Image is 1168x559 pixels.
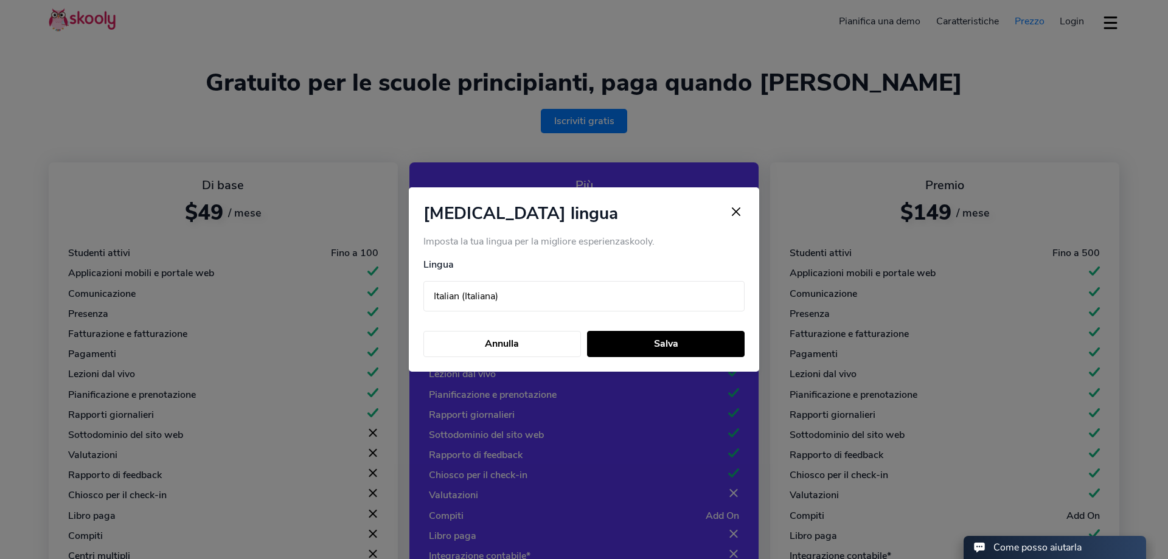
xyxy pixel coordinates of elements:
[423,235,745,248] div: Imposta la tua lingua per la migliore esperienza .
[423,258,454,271] label: Lingua
[728,203,745,224] button: close language changer
[423,202,618,225] div: [MEDICAL_DATA] lingua
[728,203,745,220] img: icon-close
[587,331,745,357] button: Salva
[423,331,581,357] button: Annulla
[625,235,652,248] span: skooly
